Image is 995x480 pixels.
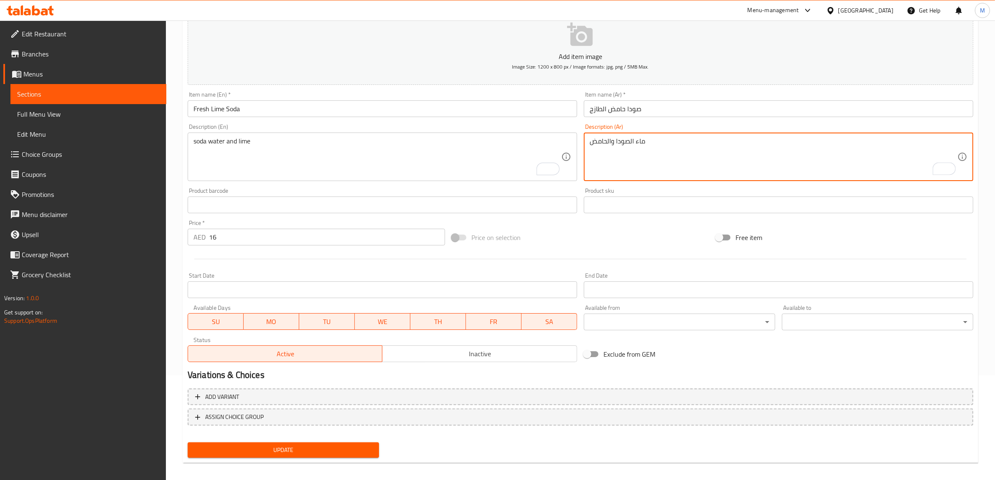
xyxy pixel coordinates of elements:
[3,225,166,245] a: Upsell
[355,313,410,330] button: WE
[584,197,973,213] input: Please enter product sku
[382,345,577,362] button: Inactive
[26,293,39,304] span: 1.0.0
[4,315,57,326] a: Support.OpsPlatform
[603,349,655,359] span: Exclude from GEM
[22,209,160,220] span: Menu disclaimer
[188,100,577,117] input: Enter name En
[188,442,379,458] button: Update
[838,6,893,15] div: [GEOGRAPHIC_DATA]
[201,51,960,61] p: Add item image
[522,313,577,330] button: SA
[17,129,160,139] span: Edit Menu
[980,6,985,15] span: M
[17,89,160,99] span: Sections
[188,345,383,362] button: Active
[22,29,160,39] span: Edit Restaurant
[194,445,372,455] span: Update
[188,197,577,213] input: Please enter product barcode
[10,84,166,104] a: Sections
[3,44,166,64] a: Branches
[3,64,166,84] a: Menus
[748,5,799,15] div: Menu-management
[3,204,166,225] a: Menu disclaimer
[22,149,160,159] span: Choice Groups
[188,388,973,406] button: Add variant
[188,313,244,330] button: SU
[469,316,518,328] span: FR
[386,348,574,360] span: Inactive
[3,265,166,285] a: Grocery Checklist
[22,169,160,179] span: Coupons
[209,229,445,245] input: Please enter price
[410,313,466,330] button: TH
[3,144,166,164] a: Choice Groups
[22,230,160,240] span: Upsell
[466,313,522,330] button: FR
[244,313,299,330] button: MO
[23,69,160,79] span: Menus
[584,314,775,330] div: ​
[590,137,957,177] textarea: To enrich screen reader interactions, please activate Accessibility in Grammarly extension settings
[414,316,463,328] span: TH
[3,245,166,265] a: Coverage Report
[299,313,355,330] button: TU
[193,137,561,177] textarea: To enrich screen reader interactions, please activate Accessibility in Grammarly extension settings
[3,184,166,204] a: Promotions
[10,104,166,124] a: Full Menu View
[4,307,43,318] span: Get support on:
[525,316,574,328] span: SA
[358,316,407,328] span: WE
[471,232,521,243] span: Price on selection
[782,314,973,330] div: ​
[188,8,973,85] button: Add item imageImage Size: 1200 x 800 px / Image formats: jpg, png / 5MB Max.
[3,24,166,44] a: Edit Restaurant
[17,109,160,119] span: Full Menu View
[303,316,351,328] span: TU
[205,412,264,422] span: ASSIGN CHOICE GROUP
[22,49,160,59] span: Branches
[247,316,296,328] span: MO
[4,293,25,304] span: Version:
[22,270,160,280] span: Grocery Checklist
[193,232,206,242] p: AED
[191,316,240,328] span: SU
[22,250,160,260] span: Coverage Report
[191,348,379,360] span: Active
[584,100,973,117] input: Enter name Ar
[188,369,973,381] h2: Variations & Choices
[205,392,239,402] span: Add variant
[188,409,973,426] button: ASSIGN CHOICE GROUP
[735,232,762,243] span: Free item
[22,189,160,199] span: Promotions
[10,124,166,144] a: Edit Menu
[3,164,166,184] a: Coupons
[512,62,649,71] span: Image Size: 1200 x 800 px / Image formats: jpg, png / 5MB Max.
